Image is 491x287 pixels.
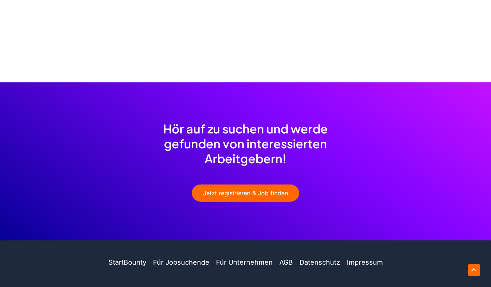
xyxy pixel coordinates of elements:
[213,257,276,268] a: Für Unternehmen
[276,257,296,268] a: AGB
[13,257,478,268] nav: Seiten-Navigation
[343,257,383,268] a: Impressum
[192,184,299,202] a: Jetzt registrieren & Job finden
[149,121,342,166] h2: Hör auf zu suchen und werde gefunden von interessierten Arbeitgebern!
[296,257,343,268] a: Datenschutz
[150,257,213,268] a: Für Jobsuchende
[108,257,150,268] a: StartBounty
